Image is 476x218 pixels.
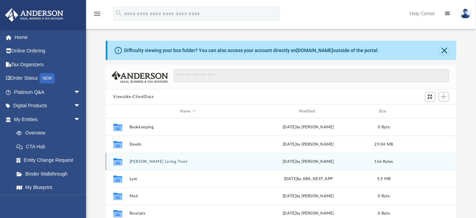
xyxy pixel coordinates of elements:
button: Law [129,177,247,181]
a: CTA Hub [10,140,91,153]
span: 5.9 MB [377,177,391,181]
a: Order StatusNEW [5,71,91,86]
button: Deeds [129,142,247,147]
button: Viewable-ClientDocs [113,94,154,100]
a: Online Ordering [5,44,91,58]
div: [DATE] by [PERSON_NAME] [250,210,367,217]
div: Name [129,108,246,115]
button: Add [439,92,449,102]
div: [DATE] by [PERSON_NAME] [250,159,367,165]
a: My Entitiesarrow_drop_down [5,112,91,126]
span: arrow_drop_down [74,85,87,99]
i: search [115,9,123,17]
span: 0 Byte [378,211,390,215]
a: Tax Organizers [5,58,91,71]
div: Size [370,108,397,115]
input: Search files and folders [174,69,449,82]
div: id [108,108,126,115]
a: My Blueprint [10,181,87,195]
button: Receipts [129,211,247,216]
div: [DATE] by [PERSON_NAME] [250,193,367,199]
span: arrow_drop_down [74,112,87,127]
div: [DATE] by [PERSON_NAME] [250,141,367,148]
button: Bookkeeping [129,125,247,129]
i: menu [93,10,101,18]
span: arrow_drop_down [74,99,87,113]
button: Switch to Grid View [425,92,435,102]
a: Binder Walkthrough [10,167,91,181]
img: User Pic [461,9,471,19]
div: NEW [40,73,55,83]
div: [DATE] by ABA_NEST_APP [250,176,367,182]
div: id [401,108,449,115]
span: 29.04 MB [374,142,393,146]
span: 0 Byte [378,194,390,198]
span: 166 Bytes [374,160,393,163]
button: [PERSON_NAME] Living Trust [129,159,247,164]
a: Overview [10,126,91,140]
span: 0 Byte [378,125,390,129]
a: Home [5,30,91,44]
a: [DOMAIN_NAME] [297,48,333,53]
button: Close [439,46,449,55]
a: Platinum Q&Aarrow_drop_down [5,85,91,99]
div: Difficulty viewing your box folder? You can also access your account directly on outside of the p... [124,47,379,54]
img: Anderson Advisors Platinum Portal [3,8,65,22]
button: Mail [129,194,247,198]
a: Entity Change Request [10,153,91,167]
div: [DATE] by [PERSON_NAME] [250,124,367,130]
a: Digital Productsarrow_drop_down [5,99,91,113]
a: menu [93,13,101,18]
a: Tax Due Dates [10,194,91,208]
div: Modified [249,108,367,115]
